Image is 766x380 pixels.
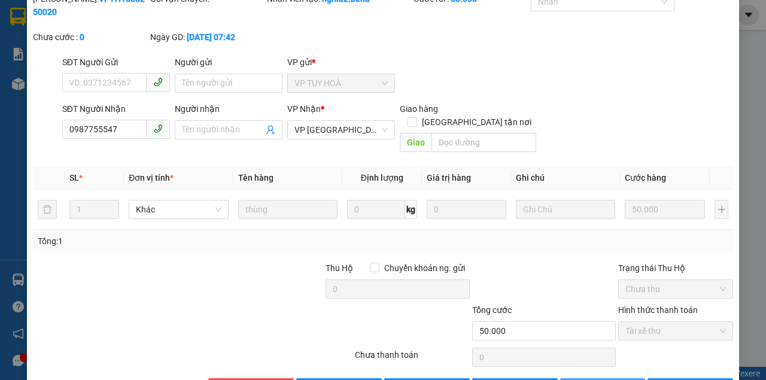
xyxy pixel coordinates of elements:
[715,200,728,219] button: plus
[431,133,536,152] input: Dọc đường
[326,263,353,273] span: Thu Hộ
[80,32,84,42] b: 0
[62,102,170,115] div: SĐT Người Nhận
[187,32,235,42] b: [DATE] 07:42
[287,104,321,114] span: VP Nhận
[472,305,512,315] span: Tổng cước
[379,262,470,275] span: Chuyển khoản ng. gửi
[405,200,417,219] span: kg
[38,200,57,219] button: delete
[618,305,698,315] label: Hình thức thanh toán
[361,173,403,183] span: Định lượng
[175,56,282,69] div: Người gửi
[153,77,163,87] span: phone
[238,200,338,219] input: VD: Bàn, Ghế
[625,322,726,340] span: Tài xế thu
[625,280,726,298] span: Chưa thu
[400,133,431,152] span: Giao
[69,173,79,183] span: SL
[427,173,471,183] span: Giá trị hàng
[287,56,395,69] div: VP gửi
[427,200,506,219] input: 0
[625,200,705,219] input: 0
[511,166,620,190] th: Ghi chú
[266,125,275,135] span: user-add
[618,262,733,275] div: Trạng thái Thu Hộ
[136,200,221,218] span: Khác
[294,121,388,139] span: VP ĐẮK LẮK
[38,235,297,248] div: Tổng: 1
[33,31,148,44] div: Chưa cước :
[62,56,170,69] div: SĐT Người Gửi
[516,200,615,219] input: Ghi Chú
[150,31,265,44] div: Ngày GD:
[294,74,388,92] span: VP TUY HOÀ
[175,102,282,115] div: Người nhận
[417,115,536,129] span: [GEOGRAPHIC_DATA] tận nơi
[400,104,438,114] span: Giao hàng
[153,124,163,133] span: phone
[129,173,174,183] span: Đơn vị tính
[238,173,273,183] span: Tên hàng
[625,173,666,183] span: Cước hàng
[354,348,471,369] div: Chưa thanh toán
